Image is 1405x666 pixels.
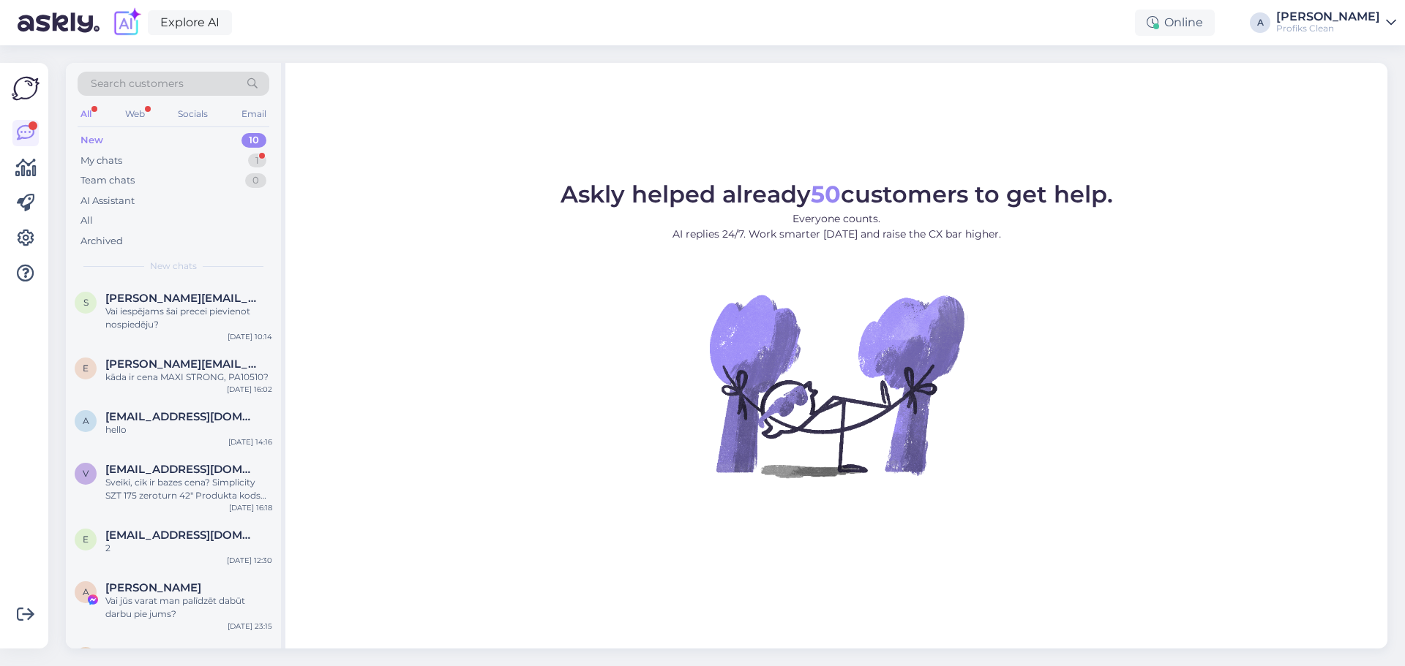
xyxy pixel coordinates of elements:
[105,292,258,305] span: sandra.grape@hestio.lv
[105,529,258,542] span: e.zinenko64@gmail.com
[83,534,89,545] span: e
[105,371,272,384] div: kāda ir cena MAXI STRONG, PA10510?
[105,581,201,594] span: Asan Faddal
[1276,11,1380,23] div: [PERSON_NAME]
[80,234,123,249] div: Archived
[83,586,89,597] span: A
[248,154,266,168] div: 1
[105,647,258,660] span: ds3660857@gmail.com
[80,154,122,168] div: My chats
[83,363,89,374] span: e
[105,463,258,476] span: valtersvitols@gmail.com
[811,180,841,208] b: 50
[105,410,258,423] span: alzahraassh@gmail.com
[175,105,211,124] div: Socials
[241,133,266,148] div: 10
[1276,11,1396,34] a: [PERSON_NAME]Profiks Clean
[705,254,968,517] img: No Chat active
[105,594,272,621] div: Vai jūs varat man palīdzēt dabūt darbu pie jums?
[78,105,94,124] div: All
[83,297,89,308] span: s
[150,260,197,273] span: New chats
[80,194,135,208] div: AI Assistant
[228,436,272,447] div: [DATE] 14:16
[105,357,258,371] span: einars.eltermanis@akorda.lv
[105,542,272,555] div: 2
[83,468,89,479] span: v
[1276,23,1380,34] div: Profiks Clean
[105,476,272,502] div: Sveiki, cik ir bazes cena? Simplicity SZT 175 zeroturn 42" Produkta kods SI2691923
[105,305,272,331] div: Vai iespējams šai precei pievienot nospiedēju?
[80,133,103,148] div: New
[91,76,184,91] span: Search customers
[111,7,142,38] img: explore-ai
[80,173,135,188] div: Team chats
[227,555,272,566] div: [DATE] 12:30
[561,180,1113,208] span: Askly helped already customers to get help.
[561,211,1113,242] p: Everyone counts. AI replies 24/7. Work smarter [DATE] and raise the CX bar higher.
[83,415,89,426] span: a
[245,173,266,188] div: 0
[228,621,272,632] div: [DATE] 23:15
[228,331,272,342] div: [DATE] 10:14
[227,384,272,395] div: [DATE] 16:02
[80,213,93,228] div: All
[1135,10,1215,36] div: Online
[105,423,272,436] div: hello
[12,75,40,102] img: Askly Logo
[239,105,269,124] div: Email
[148,10,232,35] a: Explore AI
[122,105,148,124] div: Web
[229,502,272,513] div: [DATE] 16:18
[1250,12,1270,33] div: A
